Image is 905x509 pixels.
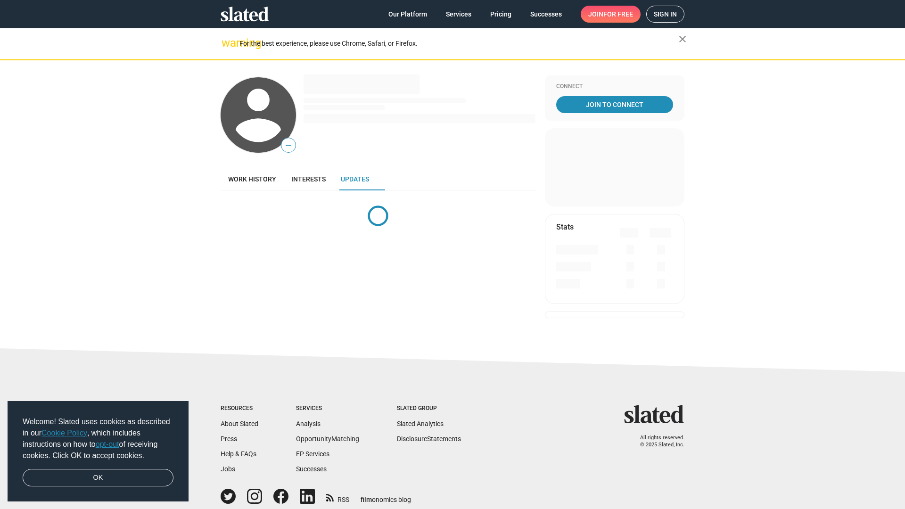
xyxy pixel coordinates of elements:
mat-icon: close [677,33,688,45]
a: Joinfor free [581,6,641,23]
span: Work history [228,175,276,183]
a: Interests [284,168,333,190]
div: Services [296,405,359,412]
a: Analysis [296,420,321,427]
span: Updates [341,175,369,183]
div: Resources [221,405,258,412]
a: Sign in [646,6,684,23]
a: Our Platform [381,6,435,23]
a: dismiss cookie message [23,469,173,487]
span: Interests [291,175,326,183]
a: DisclosureStatements [397,435,461,443]
div: cookieconsent [8,401,189,502]
span: Sign in [654,6,677,22]
mat-icon: warning [222,37,233,49]
span: for free [603,6,633,23]
a: opt-out [96,440,119,448]
span: Services [446,6,471,23]
span: Join To Connect [558,96,671,113]
a: Successes [523,6,569,23]
a: Pricing [483,6,519,23]
a: Successes [296,465,327,473]
span: Successes [530,6,562,23]
mat-card-title: Stats [556,222,574,232]
a: EP Services [296,450,329,458]
div: Slated Group [397,405,461,412]
span: Our Platform [388,6,427,23]
span: Join [588,6,633,23]
div: For the best experience, please use Chrome, Safari, or Firefox. [239,37,679,50]
span: Welcome! Slated uses cookies as described in our , which includes instructions on how to of recei... [23,416,173,461]
a: Work history [221,168,284,190]
a: About Slated [221,420,258,427]
span: — [281,140,296,152]
a: Updates [333,168,377,190]
a: Services [438,6,479,23]
div: Connect [556,83,673,90]
a: filmonomics blog [361,488,411,504]
span: film [361,496,372,503]
a: Help & FAQs [221,450,256,458]
span: Pricing [490,6,511,23]
a: OpportunityMatching [296,435,359,443]
a: Jobs [221,465,235,473]
a: Slated Analytics [397,420,444,427]
a: Cookie Policy [41,429,87,437]
p: All rights reserved. © 2025 Slated, Inc. [630,435,684,448]
a: Join To Connect [556,96,673,113]
a: RSS [326,490,349,504]
a: Press [221,435,237,443]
